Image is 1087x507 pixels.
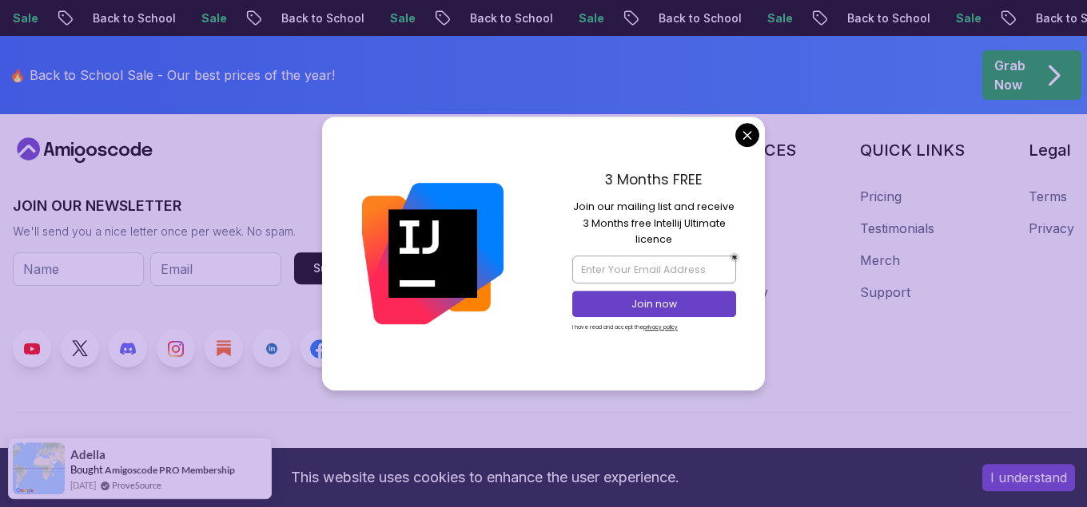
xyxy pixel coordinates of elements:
h3: Legal [1029,139,1074,161]
p: Sale [525,10,576,26]
button: Accept cookies [982,464,1075,491]
button: Submit [294,252,371,284]
span: Bought [70,463,103,476]
p: Sale [336,10,388,26]
input: Email [150,252,281,286]
h3: QUICK LINKS [860,139,965,161]
p: Sale [902,10,954,26]
a: Amigoscode PRO Membership [105,464,235,476]
a: Pricing [860,187,902,206]
p: Back to School [605,10,714,26]
a: Terms [1029,187,1067,206]
input: Name [13,252,144,286]
a: LinkedIn link [253,329,291,367]
p: Back to School [794,10,902,26]
a: Youtube link [13,329,51,367]
a: Twitter link [61,329,99,367]
div: Submit [313,260,352,276]
p: Back to School [39,10,148,26]
a: Discord link [109,329,147,367]
a: ProveSource [112,478,161,492]
p: Grab Now [994,56,1025,94]
h3: JOIN OUR NEWSLETTER [13,195,371,217]
span: [DATE] [70,478,96,492]
p: We'll send you a nice letter once per week. No spam. [13,224,371,240]
a: Support [860,283,910,302]
a: Facebook link [301,329,339,367]
p: Back to School [416,10,525,26]
p: Back to School [228,10,336,26]
img: provesource social proof notification image [13,442,65,494]
span: Adella [70,448,106,461]
div: This website uses cookies to enhance the user experience. [12,460,958,495]
a: Blog link [205,329,243,367]
a: Merch [860,251,900,270]
p: Sale [148,10,199,26]
p: Sale [714,10,765,26]
a: Privacy [1029,219,1074,238]
a: Testimonials [860,219,934,238]
a: Instagram link [157,329,195,367]
p: 🔥 Back to School Sale - Our best prices of the year! [10,65,335,85]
